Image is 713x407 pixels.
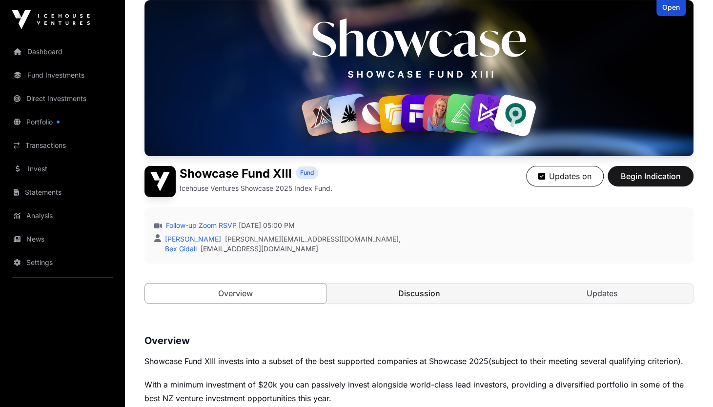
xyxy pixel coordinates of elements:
[8,64,117,86] a: Fund Investments
[8,182,117,203] a: Statements
[8,205,117,226] a: Analysis
[180,183,332,193] p: Icehouse Ventures Showcase 2025 Index Fund.
[144,166,176,197] img: Showcase Fund XIII
[608,176,693,185] a: Begin Indication
[620,170,681,182] span: Begin Indication
[8,228,117,250] a: News
[8,111,117,133] a: Portfolio
[12,10,90,29] img: Icehouse Ventures Logo
[225,234,399,244] a: [PERSON_NAME][EMAIL_ADDRESS][DOMAIN_NAME]
[511,284,693,303] a: Updates
[8,135,117,156] a: Transactions
[163,234,401,244] div: ,
[300,169,314,177] span: Fund
[8,41,117,62] a: Dashboard
[164,221,237,230] a: Follow-up Zoom RSVP
[163,244,197,253] a: Bex Gidall
[144,333,693,348] h3: Overview
[144,283,327,304] a: Overview
[8,158,117,180] a: Invest
[608,166,693,186] button: Begin Indication
[664,360,713,407] iframe: Chat Widget
[145,284,693,303] nav: Tabs
[144,356,489,366] span: Showcase Fund XIII invests into a subset of the best supported companies at Showcase 2025
[526,166,604,186] button: Updates on
[180,166,292,182] h1: Showcase Fund XIII
[163,235,221,243] a: [PERSON_NAME]
[8,88,117,109] a: Direct Investments
[239,221,295,230] span: [DATE] 05:00 PM
[8,252,117,273] a: Settings
[144,354,693,368] p: (subject to their meeting several qualifying criterion).
[328,284,510,303] a: Discussion
[201,244,318,254] a: [EMAIL_ADDRESS][DOMAIN_NAME]
[144,378,693,405] p: With a minimum investment of $20k you can passively invest alongside world-class lead investors, ...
